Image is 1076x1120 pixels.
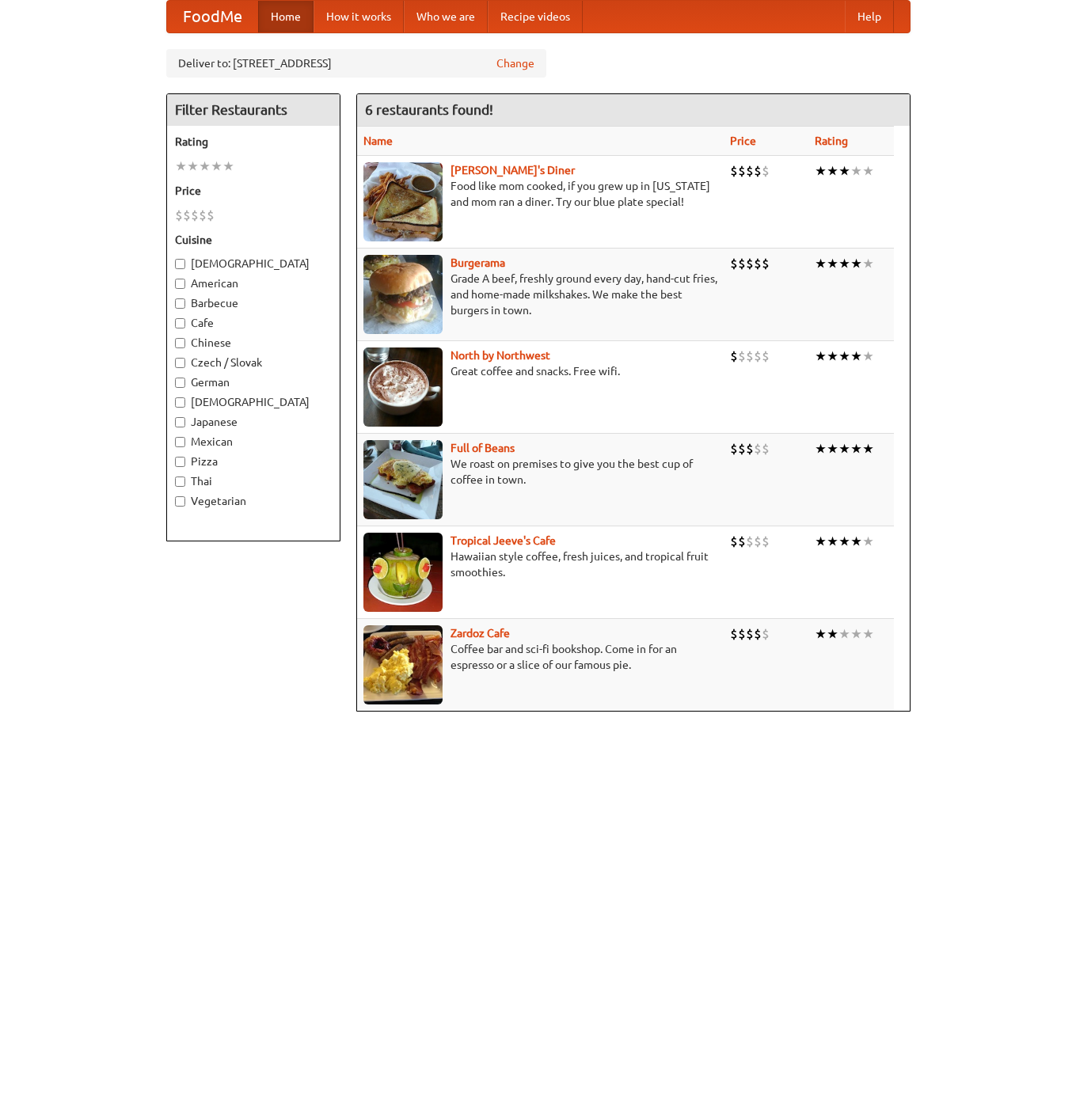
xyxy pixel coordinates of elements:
[363,271,717,318] p: Grade A beef, freshly ground every day, hand-cut fries, and home-made milkshakes. We make the bes...
[363,549,717,580] p: Hawaiian style coffee, fresh juices, and tropical fruit smoothies.
[363,347,443,427] img: north.jpg
[838,347,850,365] li: ★
[363,641,717,673] p: Coffee bar and sci-fi bookshop. Come in for an espresso or a slice of our famous pie.
[754,440,762,457] li: $
[363,135,393,147] a: Name
[175,397,185,408] input: [DEMOGRAPHIC_DATA]
[175,207,183,224] li: $
[762,347,770,365] li: $
[762,440,770,457] li: $
[365,102,493,117] ng-pluralize: 6 restaurants found!
[166,49,546,78] div: Deliver to: [STREET_ADDRESS]
[815,135,848,147] a: Rating
[762,533,770,550] li: $
[175,295,332,311] label: Barbecue
[762,625,770,643] li: $
[754,255,762,272] li: $
[175,183,332,199] h5: Price
[175,259,185,269] input: [DEMOGRAPHIC_DATA]
[363,440,443,519] img: beans.jpg
[211,158,222,175] li: ★
[827,347,838,365] li: ★
[738,162,746,180] li: $
[862,255,874,272] li: ★
[815,162,827,180] li: ★
[730,625,738,643] li: $
[175,335,332,351] label: Chinese
[746,347,754,365] li: $
[451,256,505,269] a: Burgerama
[167,94,340,126] h4: Filter Restaurants
[175,232,332,248] h5: Cuisine
[738,347,746,365] li: $
[488,1,583,32] a: Recipe videos
[762,162,770,180] li: $
[838,255,850,272] li: ★
[175,256,332,271] label: [DEMOGRAPHIC_DATA]
[862,347,874,365] li: ★
[862,533,874,550] li: ★
[862,440,874,457] li: ★
[850,255,862,272] li: ★
[850,440,862,457] li: ★
[815,625,827,643] li: ★
[258,1,314,32] a: Home
[451,534,556,547] a: Tropical Jeeve's Cafe
[175,417,185,427] input: Japanese
[175,158,187,175] li: ★
[827,440,838,457] li: ★
[222,158,234,175] li: ★
[175,355,332,370] label: Czech / Slovak
[451,349,550,362] a: North by Northwest
[207,207,215,224] li: $
[175,378,185,388] input: German
[730,162,738,180] li: $
[175,496,185,507] input: Vegetarian
[363,533,443,612] img: jeeves.jpg
[738,625,746,643] li: $
[862,625,874,643] li: ★
[827,625,838,643] li: ★
[175,298,185,309] input: Barbecue
[451,627,510,640] a: Zardoz Cafe
[850,162,862,180] li: ★
[175,414,332,430] label: Japanese
[175,394,332,410] label: [DEMOGRAPHIC_DATA]
[404,1,488,32] a: Who we are
[845,1,894,32] a: Help
[175,318,185,328] input: Cafe
[363,625,443,704] img: zardoz.jpg
[363,255,443,334] img: burgerama.jpg
[363,178,717,210] p: Food like mom cooked, if you grew up in [US_STATE] and mom ran a diner. Try our blue plate special!
[314,1,404,32] a: How it works
[746,255,754,272] li: $
[838,625,850,643] li: ★
[754,347,762,365] li: $
[175,457,185,467] input: Pizza
[827,162,838,180] li: ★
[175,476,185,487] input: Thai
[730,347,738,365] li: $
[738,440,746,457] li: $
[175,315,332,331] label: Cafe
[838,533,850,550] li: ★
[838,440,850,457] li: ★
[754,162,762,180] li: $
[187,158,199,175] li: ★
[746,533,754,550] li: $
[183,207,191,224] li: $
[175,134,332,150] h5: Rating
[815,440,827,457] li: ★
[827,533,838,550] li: ★
[363,363,717,379] p: Great coffee and snacks. Free wifi.
[496,55,534,71] a: Change
[451,442,515,454] a: Full of Beans
[363,456,717,488] p: We roast on premises to give you the best cup of coffee in town.
[175,454,332,469] label: Pizza
[199,207,207,224] li: $
[746,625,754,643] li: $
